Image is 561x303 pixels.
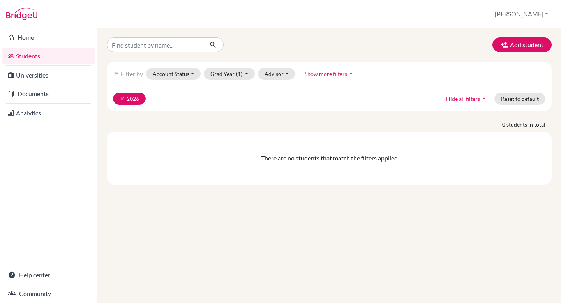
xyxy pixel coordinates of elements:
[446,95,480,102] span: Hide all filters
[6,8,37,20] img: Bridge-U
[204,68,255,80] button: Grad Year(1)
[120,96,125,102] i: clear
[107,37,203,52] input: Find student by name...
[2,267,95,283] a: Help center
[236,70,242,77] span: (1)
[2,286,95,301] a: Community
[439,93,494,105] button: Hide all filtersarrow_drop_up
[2,67,95,83] a: Universities
[2,48,95,64] a: Students
[494,93,545,105] button: Reset to default
[113,153,545,163] div: There are no students that match the filters applied
[298,68,362,80] button: Show more filtersarrow_drop_up
[113,70,119,77] i: filter_list
[491,7,552,21] button: [PERSON_NAME]
[2,30,95,45] a: Home
[258,68,295,80] button: Advisor
[113,93,146,105] button: clear2026
[480,95,488,102] i: arrow_drop_up
[146,68,201,80] button: Account Status
[2,105,95,121] a: Analytics
[347,70,355,78] i: arrow_drop_up
[121,70,143,78] span: Filter by
[506,120,552,129] span: students in total
[492,37,552,52] button: Add student
[305,70,347,77] span: Show more filters
[502,120,506,129] strong: 0
[2,86,95,102] a: Documents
